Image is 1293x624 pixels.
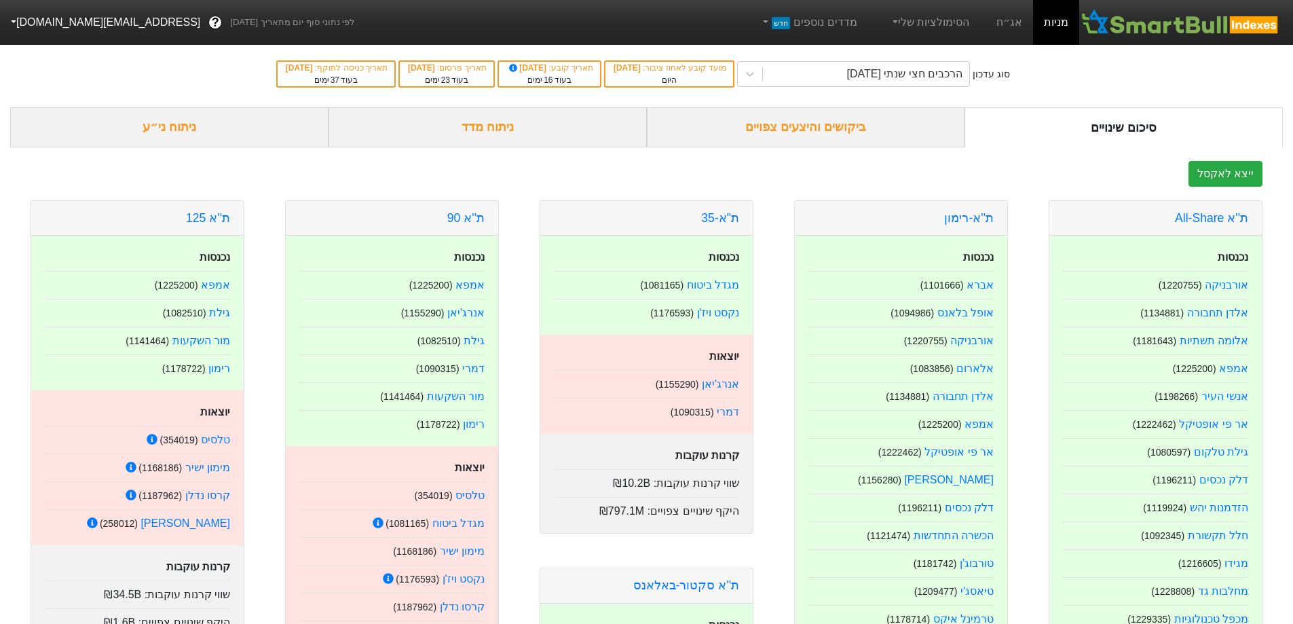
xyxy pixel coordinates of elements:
small: ( 1225200 ) [918,419,962,430]
small: ( 1222462 ) [878,447,922,458]
a: טיאסג'י [960,585,994,597]
a: טלסיס [201,434,230,445]
a: [PERSON_NAME] [140,517,230,529]
small: ( 354019 ) [160,435,198,445]
a: אופל בלאנס [937,307,994,318]
small: ( 1176593 ) [396,574,439,585]
a: ת"א-35 [701,211,739,225]
a: מימון ישיר [440,545,485,557]
a: גילת טלקום [1194,446,1248,458]
small: ( 1121474 ) [867,530,910,541]
a: מור השקעות [427,390,485,402]
a: חלל תקשורת [1188,530,1248,541]
span: ₪797.1M [599,505,644,517]
small: ( 1220755 ) [1159,280,1202,291]
a: נקסט ויז'ן [443,573,485,585]
a: דלק נכסים [945,502,994,513]
button: ייצא לאקסל [1188,161,1262,187]
div: ניתוח מדד [329,107,647,147]
small: ( 1178722 ) [417,419,460,430]
span: [DATE] [614,63,643,73]
small: ( 1225200 ) [409,280,453,291]
div: סוג עדכון [973,67,1010,81]
strong: נכנסות [1218,251,1248,263]
strong: נכנסות [963,251,994,263]
a: רימון [463,418,485,430]
div: ניתוח ני״ע [10,107,329,147]
a: רימון [208,363,230,374]
small: ( 1216605 ) [1178,558,1222,569]
div: היקף שינויים צפויים : [554,497,739,519]
small: ( 258012 ) [100,518,138,529]
a: טלסיס [455,490,485,501]
a: ת''א 90 [447,211,485,225]
small: ( 1134881 ) [1140,308,1184,318]
a: גילת [464,335,485,346]
a: אמפא [201,279,230,291]
small: ( 1094986 ) [891,308,934,318]
small: ( 1222462 ) [1133,419,1176,430]
span: [DATE] [286,63,315,73]
div: שווי קרנות עוקבות : [45,581,230,603]
div: מועד קובע לאחוז ציבור : [612,62,726,74]
a: דלק נכסים [1199,474,1248,485]
small: ( 1181742 ) [914,558,957,569]
small: ( 1080597 ) [1147,447,1191,458]
small: ( 1101666 ) [920,280,964,291]
strong: נכנסות [709,251,739,263]
span: [DATE] [507,63,549,73]
small: ( 1168186 ) [138,462,182,473]
a: אורבניקה [950,335,994,346]
small: ( 1176593 ) [650,308,694,318]
small: ( 1082510 ) [163,308,206,318]
small: ( 1198266 ) [1155,391,1198,402]
small: ( 354019 ) [414,490,452,501]
a: ת''א 125 [186,211,230,225]
small: ( 1141464 ) [380,391,424,402]
a: אורבניקה [1205,279,1248,291]
small: ( 1178722 ) [162,363,206,374]
span: 16 [544,75,552,85]
strong: נכנסות [454,251,485,263]
a: מגדל ביטוח [687,279,739,291]
strong: יוצאות [455,462,485,473]
small: ( 1083856 ) [910,363,954,374]
a: אר פי אופטיקל [924,446,994,458]
a: הכשרה התחדשות [914,530,994,541]
strong: קרנות עוקבות [675,449,739,461]
a: אלארום [956,363,994,374]
small: ( 1082510 ) [417,335,461,346]
small: ( 1155290 ) [401,308,445,318]
a: מגדל ביטוח [432,517,485,529]
span: 23 [441,75,450,85]
small: ( 1134881 ) [886,391,929,402]
small: ( 1141464 ) [126,335,169,346]
span: ? [212,14,219,32]
small: ( 1196211 ) [898,502,941,513]
a: אמפא [1219,363,1248,374]
div: סיכום שינויים [964,107,1283,147]
div: תאריך קובע : [506,62,593,74]
span: היום [662,75,677,85]
a: ת''א-רימון [944,211,994,225]
div: בעוד ימים [506,74,593,86]
a: אנרג'יאן [447,307,485,318]
span: לפי נתוני סוף יום מתאריך [DATE] [230,16,354,29]
a: מגידו [1224,557,1248,569]
a: דמרי [717,406,739,418]
small: ( 1155290 ) [656,379,699,390]
a: אנשי העיר [1201,390,1248,402]
small: ( 1187962 ) [393,602,436,612]
small: ( 1228808 ) [1151,586,1195,597]
a: ת''א סקטור-באלאנס [633,579,739,592]
a: טורבוג'ן [960,557,994,569]
a: מור השקעות [172,335,230,346]
a: מימון ישיר [185,462,230,473]
span: 37 [331,75,339,85]
a: אברא [967,279,994,291]
strong: יוצאות [200,406,230,418]
span: ₪10.2B [613,477,650,489]
span: חדש [772,17,790,29]
div: ביקושים והיצעים צפויים [647,107,965,147]
small: ( 1119924 ) [1143,502,1186,513]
